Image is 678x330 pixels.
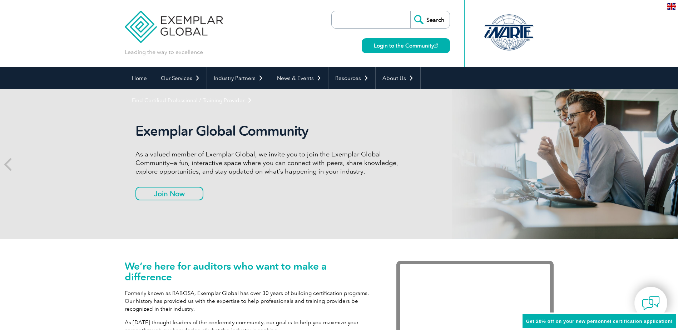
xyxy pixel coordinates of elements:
[270,67,328,89] a: News & Events
[125,89,259,111] a: Find Certified Professional / Training Provider
[362,38,450,53] a: Login to the Community
[125,48,203,56] p: Leading the way to excellence
[434,44,438,47] img: open_square.png
[135,187,203,200] a: Join Now
[526,319,673,324] span: Get 20% off on your new personnel certification application!
[328,67,375,89] a: Resources
[125,67,154,89] a: Home
[642,294,660,312] img: contact-chat.png
[667,3,676,10] img: en
[125,261,375,282] h1: We’re here for auditors who want to make a difference
[207,67,270,89] a: Industry Partners
[376,67,420,89] a: About Us
[135,123,404,139] h2: Exemplar Global Community
[410,11,450,28] input: Search
[135,150,404,176] p: As a valued member of Exemplar Global, we invite you to join the Exemplar Global Community—a fun,...
[125,289,375,313] p: Formerly known as RABQSA, Exemplar Global has over 30 years of building certification programs. O...
[154,67,207,89] a: Our Services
